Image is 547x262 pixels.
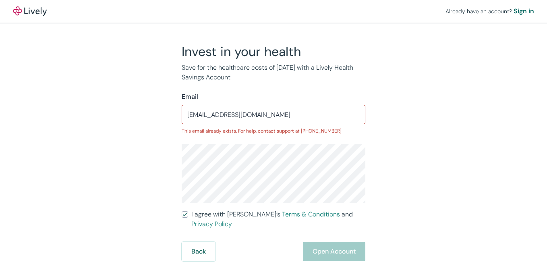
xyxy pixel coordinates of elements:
[13,6,47,16] a: LivelyLively
[445,6,534,16] div: Already have an account?
[182,92,198,102] label: Email
[182,242,215,261] button: Back
[182,127,365,135] p: This email already exists. For help, contact support at [PHONE_NUMBER]
[191,220,232,228] a: Privacy Policy
[282,210,340,218] a: Terms & Conditions
[191,210,365,229] span: I agree with [PERSON_NAME]’s and
[182,63,365,82] p: Save for the healthcare costs of [DATE] with a Lively Health Savings Account
[13,6,47,16] img: Lively
[182,44,365,60] h2: Invest in your health
[514,6,534,16] a: Sign in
